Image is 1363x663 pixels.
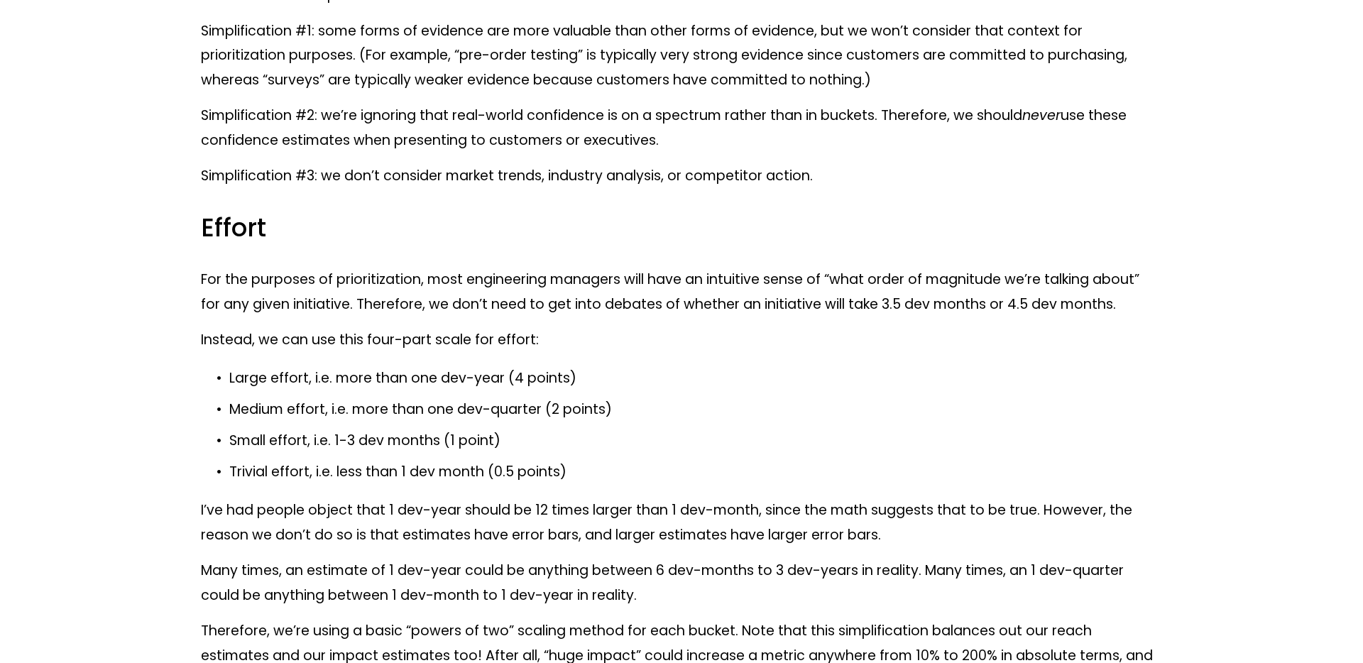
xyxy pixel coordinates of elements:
[201,104,1162,153] p: Simplification #2: we’re ignoring that real-world confidence is on a spectrum rather than in buck...
[201,268,1162,317] p: For the purposes of prioritization, most engineering managers will have an intuitive sense of “wh...
[229,398,1162,422] p: Medium effort, i.e. more than one dev-quarter (2 points)
[201,212,1162,245] h3: Effort
[229,460,1162,485] p: Trivial effort, i.e. less than 1 dev month (0.5 points)
[201,328,1162,353] p: Instead, we can use this four-part scale for effort:
[229,366,1162,391] p: Large effort, i.e. more than one dev-year (4 points)
[201,19,1162,93] p: Simplification #1: some forms of evidence are more valuable than other forms of evidence, but we ...
[201,498,1162,547] p: I’ve had people object that 1 dev-year should be 12 times larger than 1 dev-month, since the math...
[201,559,1162,608] p: Many times, an estimate of 1 dev-year could be anything between 6 dev-months to 3 dev-years in re...
[229,429,1162,454] p: Small effort, i.e. 1-3 dev months (1 point)
[1022,106,1061,125] em: never
[201,164,1162,189] p: Simplification #3: we don’t consider market trends, industry analysis, or competitor action.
